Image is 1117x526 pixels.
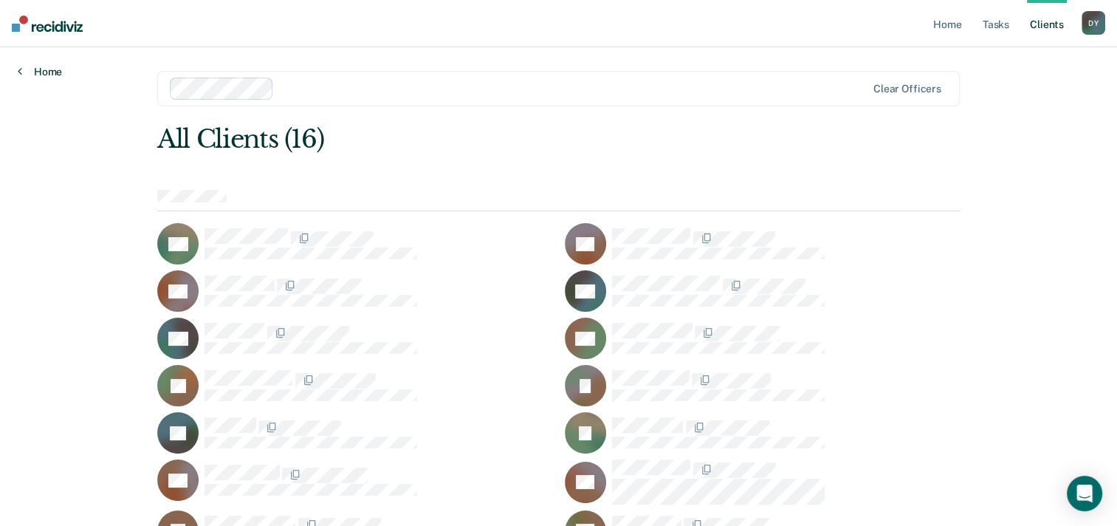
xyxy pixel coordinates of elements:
[1082,11,1105,35] button: DY
[1067,476,1102,511] div: Open Intercom Messenger
[1082,11,1105,35] div: D Y
[873,83,941,95] div: Clear officers
[157,124,799,154] div: All Clients (16)
[18,65,62,78] a: Home
[12,16,83,32] img: Recidiviz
